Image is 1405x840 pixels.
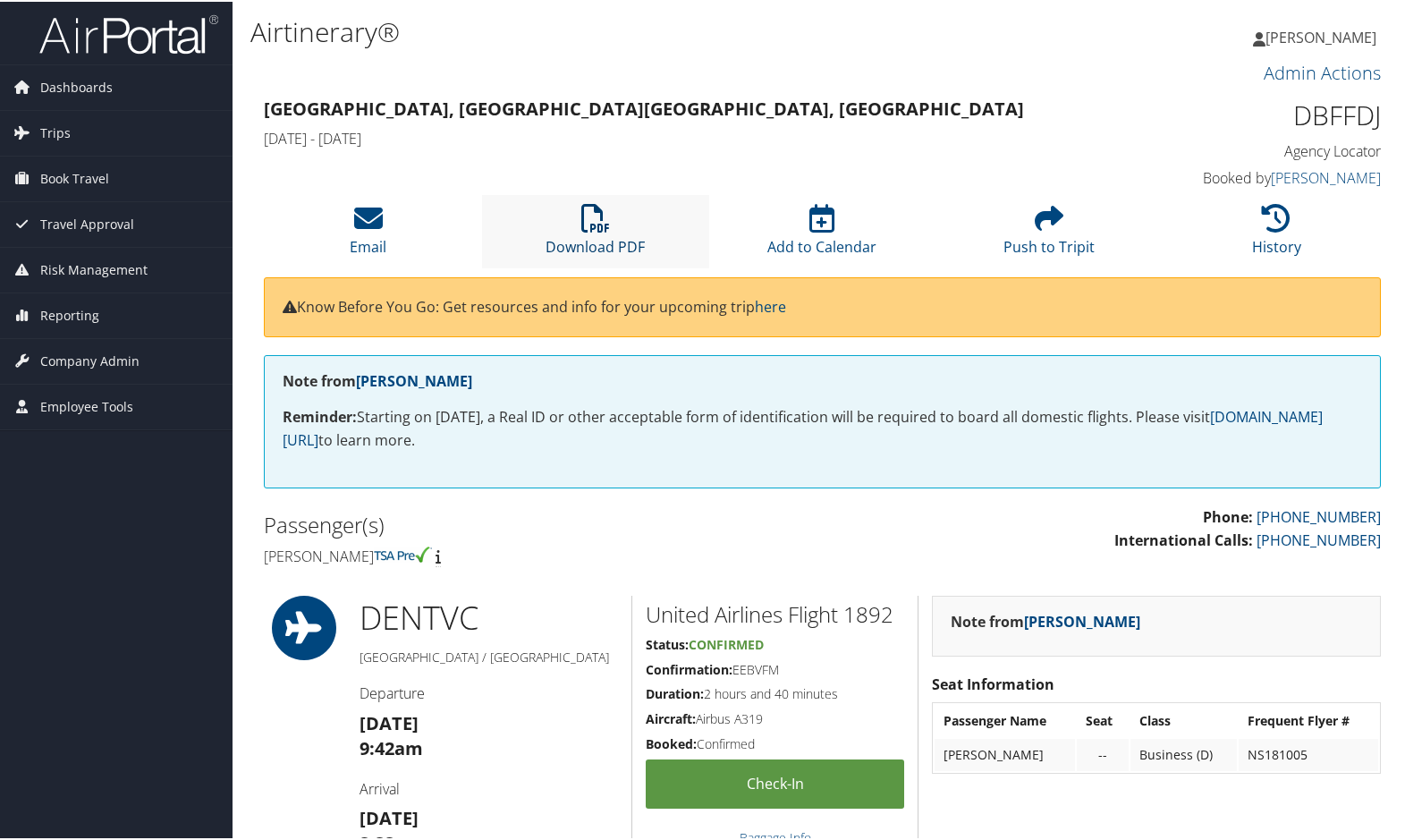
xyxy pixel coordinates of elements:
td: Business (D) [1130,737,1237,769]
a: Add to Calendar [767,212,876,255]
td: NS181005 [1239,737,1378,769]
a: [PHONE_NUMBER] [1257,505,1381,525]
h2: Passenger(s) [264,508,809,539]
strong: Status: [646,634,689,651]
span: Book Travel [40,155,109,199]
a: Email [350,212,386,255]
strong: Phone: [1203,505,1253,525]
h4: Booked by [1121,166,1381,186]
h4: Agency Locator [1121,140,1381,159]
a: [DOMAIN_NAME][URL] [283,405,1323,448]
div: -- [1086,745,1120,761]
h4: [PERSON_NAME] [264,545,809,564]
a: Push to Tripit [1003,212,1095,255]
a: Admin Actions [1264,59,1381,83]
strong: Duration: [646,683,704,700]
th: Passenger Name [935,703,1075,735]
strong: Booked: [646,734,697,751]
a: [PERSON_NAME] [1271,166,1381,186]
h4: [DATE] - [DATE] [264,127,1095,147]
span: Reporting [40,292,99,336]
a: Check-in [646,758,904,807]
span: Company Admin [40,337,140,382]
h5: 2 hours and 40 minutes [646,683,904,701]
p: Know Before You Go: Get resources and info for your upcoming trip [283,294,1362,318]
span: Confirmed [689,634,764,651]
strong: Note from [951,610,1140,630]
a: History [1252,212,1301,255]
h2: United Airlines Flight 1892 [646,598,904,628]
span: Travel Approval [40,200,134,245]
h5: Confirmed [646,734,904,751]
th: Seat [1077,703,1129,735]
strong: [DATE] [360,804,419,828]
h1: DEN TVC [360,594,619,639]
a: [PERSON_NAME] [356,369,472,389]
strong: Reminder: [283,405,357,425]
strong: [DATE] [360,709,419,734]
h4: Departure [360,682,619,701]
span: Risk Management [40,246,148,291]
strong: Confirmation: [646,659,732,676]
h5: Airbus A319 [646,708,904,726]
strong: International Calls: [1114,529,1253,548]
th: Frequent Flyer # [1239,703,1378,735]
img: airportal-logo.png [39,12,218,54]
h5: EEBVFM [646,659,904,677]
a: here [755,295,786,315]
span: Employee Tools [40,383,133,428]
p: Starting on [DATE], a Real ID or other acceptable form of identification will be required to boar... [283,404,1362,450]
h1: Airtinerary® [250,12,1013,49]
img: tsa-precheck.png [374,545,432,561]
a: [PERSON_NAME] [1024,610,1140,630]
span: Dashboards [40,64,113,108]
strong: [GEOGRAPHIC_DATA], [GEOGRAPHIC_DATA] [GEOGRAPHIC_DATA], [GEOGRAPHIC_DATA] [264,95,1024,119]
td: [PERSON_NAME] [935,737,1075,769]
a: [PHONE_NUMBER] [1257,529,1381,548]
h1: DBFFDJ [1121,95,1381,132]
th: Class [1130,703,1237,735]
a: Download PDF [546,212,645,255]
span: Trips [40,109,71,154]
span: [PERSON_NAME] [1265,26,1376,46]
a: [PERSON_NAME] [1253,9,1394,63]
h5: [GEOGRAPHIC_DATA] / [GEOGRAPHIC_DATA] [360,647,619,665]
strong: Aircraft: [646,708,696,725]
h4: Arrival [360,777,619,797]
strong: Seat Information [932,673,1054,692]
strong: Note from [283,369,472,389]
strong: 9:42am [360,734,423,759]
